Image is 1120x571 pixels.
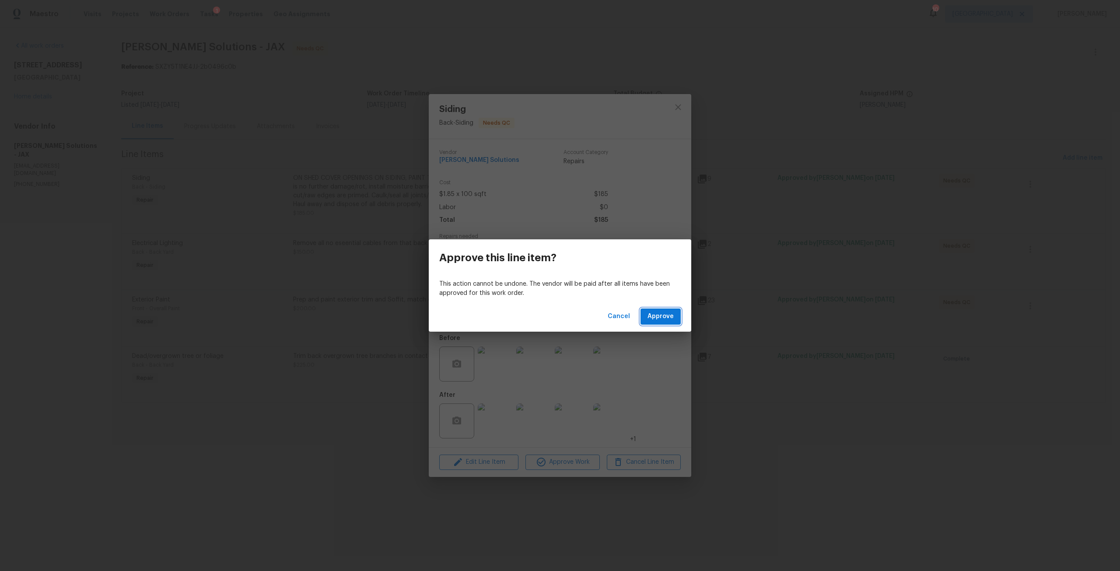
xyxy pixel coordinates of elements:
span: Cancel [608,311,630,322]
button: Cancel [604,308,633,325]
p: This action cannot be undone. The vendor will be paid after all items have been approved for this... [439,280,681,298]
button: Approve [640,308,681,325]
span: Approve [647,311,674,322]
h3: Approve this line item? [439,252,556,264]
